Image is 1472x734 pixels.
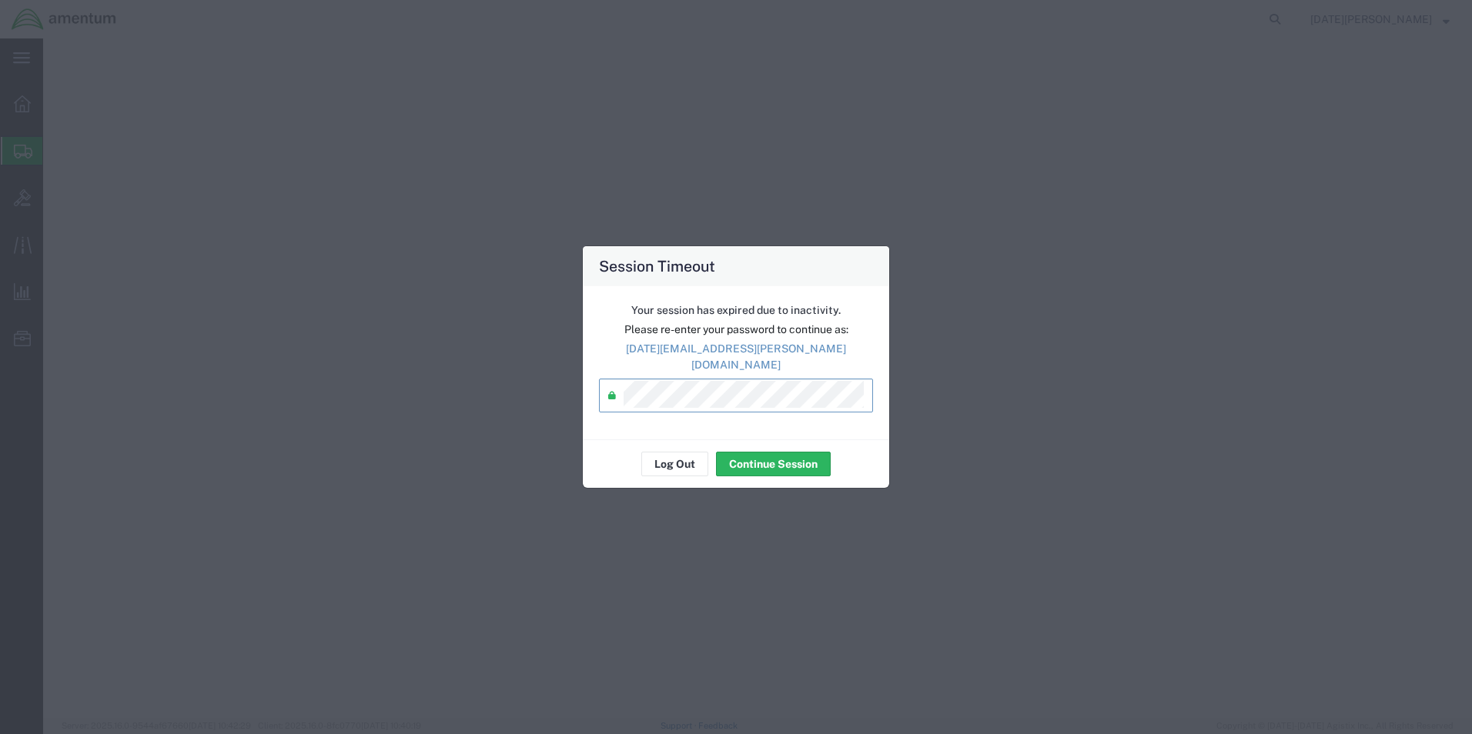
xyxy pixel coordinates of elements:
button: Log Out [641,452,708,476]
p: [DATE][EMAIL_ADDRESS][PERSON_NAME][DOMAIN_NAME] [599,341,873,373]
p: Please re-enter your password to continue as: [599,322,873,338]
h4: Session Timeout [599,255,715,277]
p: Your session has expired due to inactivity. [599,302,873,319]
button: Continue Session [716,452,831,476]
